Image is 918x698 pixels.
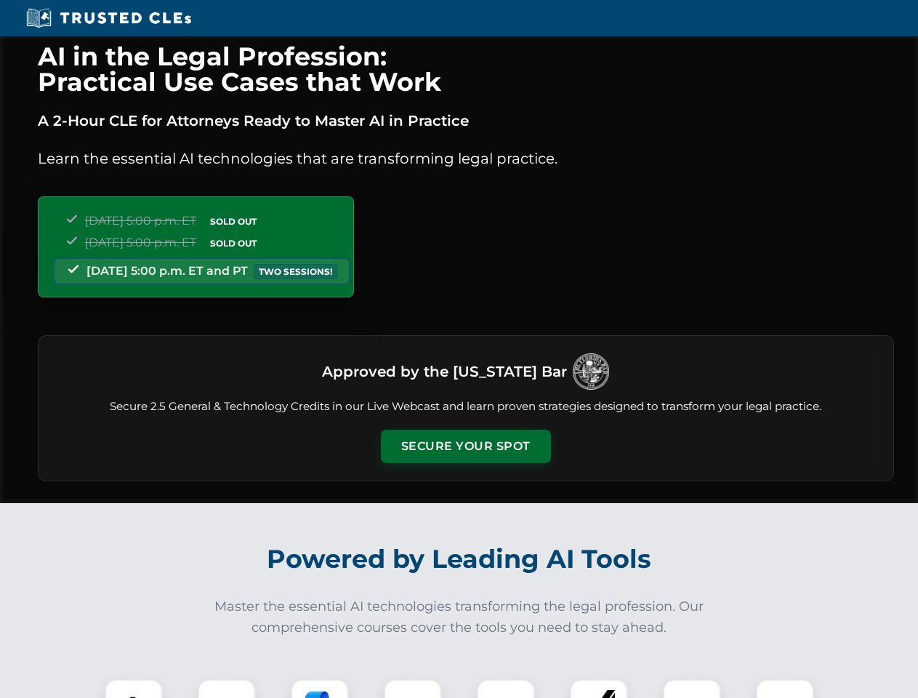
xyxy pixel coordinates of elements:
h1: AI in the Legal Profession: Practical Use Cases that Work [38,44,894,95]
p: Secure 2.5 General & Technology Credits in our Live Webcast and learn proven strategies designed ... [56,398,876,415]
img: Trusted CLEs [22,7,196,29]
span: [DATE] 5:00 p.m. ET [85,214,196,228]
span: SOLD OUT [205,236,262,251]
p: Master the essential AI technologies transforming the legal profession. Our comprehensive courses... [205,596,714,638]
button: Secure Your Spot [381,430,551,463]
span: SOLD OUT [205,214,262,229]
p: Learn the essential AI technologies that are transforming legal practice. [38,147,894,170]
h2: Powered by Leading AI Tools [57,534,862,585]
h3: Approved by the [US_STATE] Bar [322,358,567,385]
span: [DATE] 5:00 p.m. ET [85,236,196,249]
p: A 2-Hour CLE for Attorneys Ready to Master AI in Practice [38,109,894,132]
img: Logo [573,353,609,390]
